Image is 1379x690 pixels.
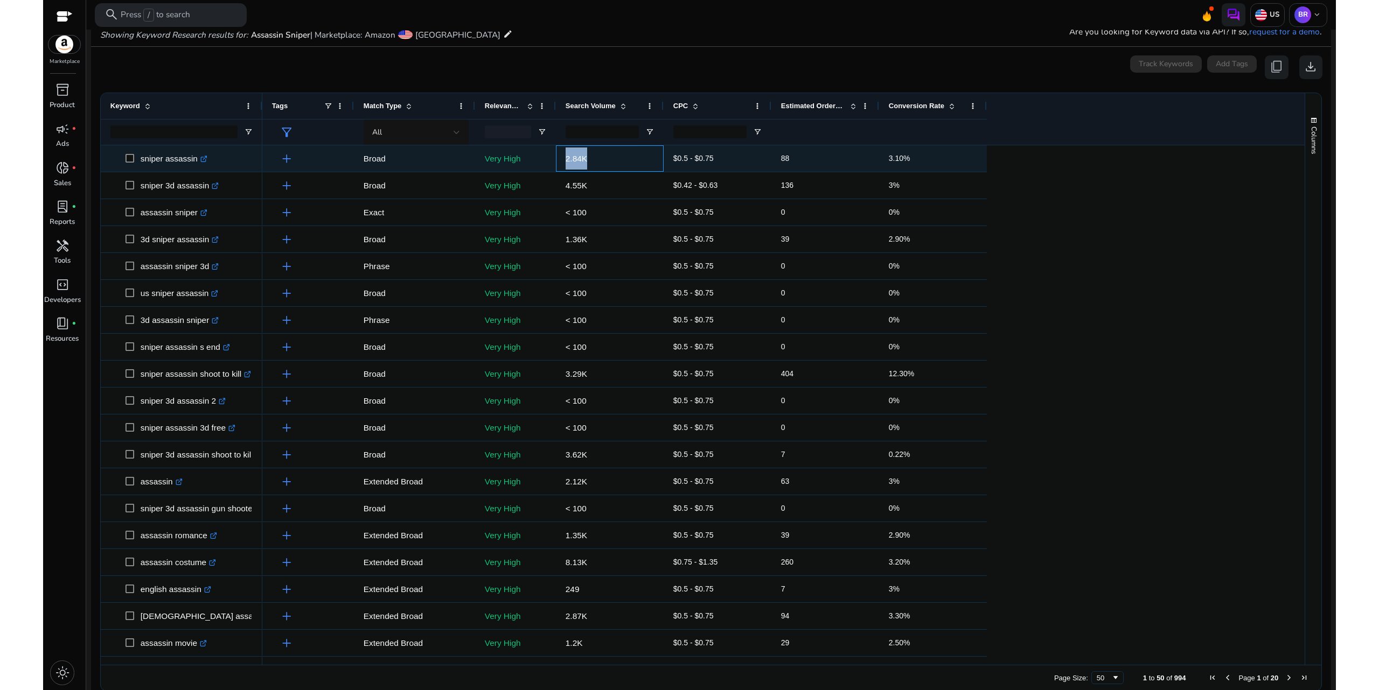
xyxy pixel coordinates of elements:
[272,102,288,110] span: Tags
[1309,126,1319,154] span: Columns
[280,636,294,650] span: add
[54,256,71,266] p: Tools
[1054,674,1088,682] div: Page Size:
[781,181,793,189] span: 136
[566,235,587,244] span: 1.36K
[485,524,546,546] p: Very High
[673,208,714,216] span: $0.5 - $0.75
[55,316,69,330] span: book_4
[566,262,587,271] span: < 100
[141,174,219,196] p: sniper 3d assassin
[485,102,523,110] span: Relevance Score
[673,181,718,189] span: $0.42 - $0.63
[673,288,714,297] span: $0.5 - $0.75
[56,139,69,150] p: Ads
[55,278,69,292] span: code_blocks
[364,255,465,277] p: Phrase
[1294,6,1311,23] p: BR
[566,208,587,217] span: < 100
[1263,674,1269,682] span: of
[141,524,217,546] p: assassin romance
[280,529,294,543] span: add
[1312,10,1322,20] span: keyboard_arrow_down
[364,551,465,573] p: Extended Broad
[50,58,80,66] p: Marketplace
[566,504,587,513] span: < 100
[1271,674,1278,682] span: 20
[364,363,465,385] p: Broad
[673,638,714,647] span: $0.5 - $0.75
[280,421,294,435] span: add
[280,394,294,408] span: add
[781,315,785,324] span: 0
[364,578,465,600] p: Extended Broad
[46,334,79,344] p: Resources
[1223,673,1232,682] div: Previous Page
[1149,674,1155,682] span: to
[280,340,294,354] span: add
[673,423,714,432] span: $0.5 - $0.75
[43,81,81,119] a: inventory_2Product
[43,276,81,314] a: code_blocksDevelopers
[141,147,207,170] p: sniper assassin
[566,342,587,351] span: < 100
[364,228,465,250] p: Broad
[1097,674,1111,682] div: 50
[141,255,219,277] p: assassin sniper 3d
[889,450,910,459] span: 0.22%
[141,632,207,654] p: assassin movie
[485,255,546,277] p: Very High
[485,632,546,654] p: Very High
[280,663,294,677] span: add
[485,282,546,304] p: Very High
[280,206,294,220] span: add
[1267,10,1279,20] p: US
[889,504,900,512] span: 0%
[1091,671,1124,684] div: Page Size
[141,443,263,466] p: sniper 3d assassin shoot to kill
[889,315,900,324] span: 0%
[364,524,465,546] p: Extended Broad
[566,423,587,432] span: < 100
[280,609,294,623] span: add
[566,611,587,621] span: 2.87K
[673,611,714,620] span: $0.5 - $0.75
[1299,55,1323,79] button: download
[1166,674,1172,682] span: of
[364,390,465,412] p: Broad
[566,181,587,190] span: 4.55K
[889,611,910,620] span: 3.30%
[48,36,81,53] img: amazon.svg
[566,585,580,594] span: 249
[673,125,747,138] input: CPC Filter Input
[1238,674,1255,682] span: Page
[121,9,190,22] p: Press to search
[889,154,910,163] span: 3.10%
[485,336,546,358] p: Very High
[55,200,69,214] span: lab_profile
[141,551,216,573] p: assassin costume
[889,638,910,647] span: 2.50%
[141,282,219,304] p: us sniper assassin
[1208,673,1217,682] div: First Page
[673,396,714,405] span: $0.5 - $0.75
[889,262,900,270] span: 0%
[566,638,583,647] span: 1.2K
[280,259,294,273] span: add
[110,102,140,110] span: Keyword
[781,504,785,512] span: 0
[141,363,251,385] p: sniper assassin shoot to kill
[280,313,294,327] span: add
[72,205,76,209] span: fiber_manual_record
[889,235,910,243] span: 2.90%
[485,363,546,385] p: Very High
[485,417,546,439] p: Very High
[566,315,587,325] span: < 100
[781,558,793,566] span: 260
[673,477,714,485] span: $0.5 - $0.75
[781,262,785,270] span: 0
[673,102,688,110] span: CPC
[781,531,790,539] span: 39
[105,8,119,22] span: search
[645,128,654,136] button: Open Filter Menu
